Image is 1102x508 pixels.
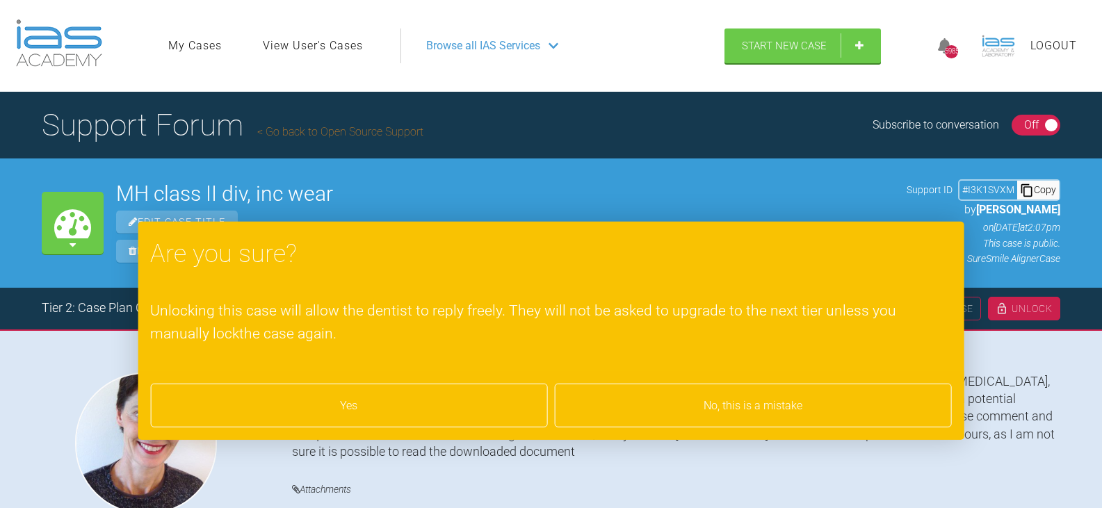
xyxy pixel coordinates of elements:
div: # I3K1SVXM [959,182,1017,197]
img: unlock.cc94ed01.svg [996,302,1008,315]
img: logo-light.3e3ef733.png [16,19,102,67]
div: Subscribe to conversation [873,116,999,134]
span: Edit Case Title [116,211,238,233]
a: View User's Cases [263,37,363,55]
span: Support ID [907,182,953,197]
p: on [DATE] at 2:07pm [907,220,1060,235]
a: Go back to Open Source Support [257,125,423,138]
span: Start New Case [742,40,827,52]
span: Browse all IAS Services [426,37,540,55]
p: SureSmile Aligner Case [907,251,1060,266]
h2: MH class II div, inc wear [116,183,894,204]
img: profile.png [978,25,1019,67]
div: Are you sure? [138,222,964,275]
p: by [907,201,1060,219]
span: Delete Case [116,240,219,263]
div: 5985 [945,45,958,58]
div: Unlocking this case will allow the dentist to reply freely. They will not be asked to upgrade to ... [150,299,952,345]
div: No, this is a mistake [555,384,952,428]
a: Start New Case [724,28,881,63]
div: Copy [1017,181,1059,199]
div: Unlock [988,297,1060,320]
h4: Attachments [292,481,1060,498]
div: Tier 2: Case Plan Check [42,298,170,318]
a: Logout [1030,37,1077,55]
span: [PERSON_NAME] [976,203,1060,216]
div: Off [1024,116,1039,134]
div: Yes [150,384,547,428]
a: My Cases [168,37,222,55]
h1: Support Forum [42,101,423,149]
p: This case is public. [907,236,1060,251]
strong: manually lock [150,325,239,342]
